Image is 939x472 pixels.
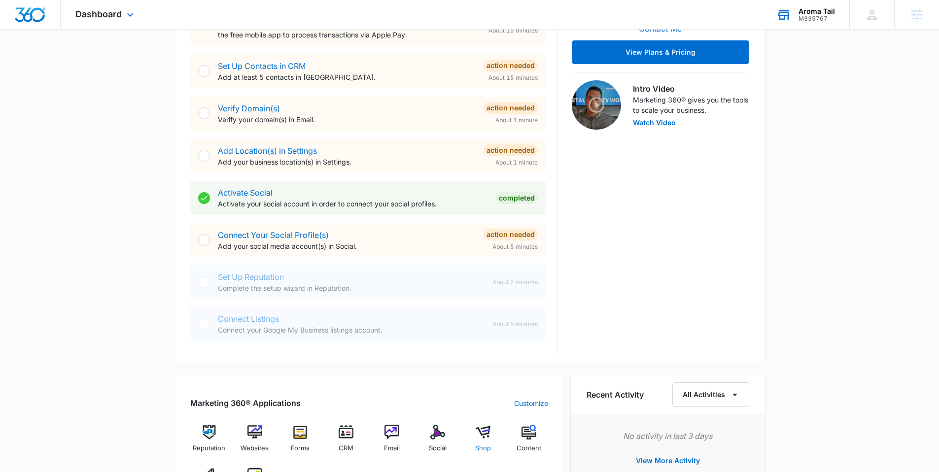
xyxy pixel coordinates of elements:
[495,116,538,125] span: About 1 minute
[218,188,273,198] a: Activate Social
[587,430,749,442] p: No activity in last 3 days
[799,7,835,15] div: account name
[633,119,676,126] button: Watch Video
[492,278,538,287] span: About 2 minutes
[218,157,476,167] p: Add your business location(s) in Settings.
[327,425,365,460] a: CRM
[218,103,280,113] a: Verify Domain(s)
[418,425,456,460] a: Social
[75,9,122,19] span: Dashboard
[517,443,541,453] span: Content
[587,389,644,401] h6: Recent Activity
[488,26,538,35] span: About 15 minutes
[633,95,749,115] p: Marketing 360® gives you the tools to scale your business.
[218,283,485,293] p: Complete the setup wizard in Reputation.
[190,425,228,460] a: Reputation
[384,443,400,453] span: Email
[218,19,476,40] p: Create invoices, subscriptions, and process one-time sales online. Download the free mobile app t...
[429,443,447,453] span: Social
[218,61,306,71] a: Set Up Contacts in CRM
[488,73,538,82] span: About 15 minutes
[464,425,502,460] a: Shop
[190,397,301,409] h2: Marketing 360® Applications
[339,443,353,453] span: CRM
[193,443,225,453] span: Reputation
[495,158,538,167] span: About 1 minute
[218,241,476,251] p: Add your social media account(s) in Social.
[373,425,411,460] a: Email
[218,114,476,125] p: Verify your domain(s) in Email.
[475,443,491,453] span: Shop
[281,425,319,460] a: Forms
[672,382,749,407] button: All Activities
[484,144,538,156] div: Action Needed
[572,40,749,64] button: View Plans & Pricing
[799,15,835,22] div: account id
[291,443,310,453] span: Forms
[510,425,548,460] a: Content
[492,242,538,251] span: About 5 minutes
[218,230,329,240] a: Connect Your Social Profile(s)
[633,83,749,95] h3: Intro Video
[218,72,476,82] p: Add at least 5 contacts in [GEOGRAPHIC_DATA].
[496,192,538,204] div: Completed
[218,199,488,209] p: Activate your social account in order to connect your social profiles.
[236,425,274,460] a: Websites
[484,229,538,240] div: Action Needed
[218,325,485,335] p: Connect your Google My Business listings account.
[572,80,621,130] img: Intro Video
[218,146,317,156] a: Add Location(s) in Settings
[484,60,538,71] div: Action Needed
[492,320,538,329] span: About 5 minutes
[241,443,269,453] span: Websites
[514,398,548,408] a: Customize
[484,102,538,114] div: Action Needed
